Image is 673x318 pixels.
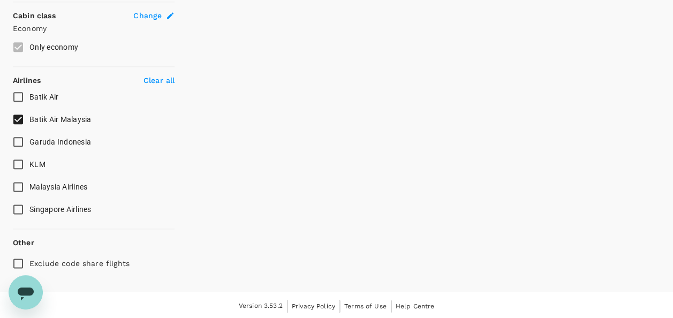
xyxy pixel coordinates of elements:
a: Privacy Policy [292,300,335,312]
span: Batik Air [29,93,58,101]
span: Batik Air Malaysia [29,115,92,124]
strong: Cabin class [13,11,56,20]
span: Terms of Use [344,302,387,310]
p: Economy [13,23,175,34]
span: Singapore Airlines [29,205,92,214]
p: Other [13,237,34,248]
span: Help Centre [396,302,435,310]
iframe: Button to launch messaging window [9,275,43,309]
a: Help Centre [396,300,435,312]
strong: Airlines [13,76,41,85]
span: Change [133,10,162,21]
a: Terms of Use [344,300,387,312]
span: KLM [29,160,46,169]
span: Garuda Indonesia [29,138,91,146]
span: Only economy [29,43,78,51]
span: Privacy Policy [292,302,335,310]
span: Malaysia Airlines [29,183,87,191]
p: Clear all [143,75,175,86]
p: Exclude code share flights [29,258,130,269]
span: Version 3.53.2 [239,301,283,312]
